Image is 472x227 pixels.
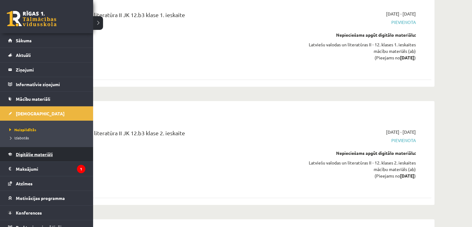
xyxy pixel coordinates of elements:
[299,150,416,156] div: Nepieciešams apgūt digitālo materiālu:
[16,195,65,201] span: Motivācijas programma
[16,151,53,157] span: Digitālie materiāli
[8,106,85,121] a: [DEMOGRAPHIC_DATA]
[8,162,85,176] a: Maksājumi1
[8,77,85,91] a: Informatīvie ziņojumi
[16,111,65,116] span: [DEMOGRAPHIC_DATA]
[8,206,85,220] a: Konferences
[8,127,87,132] a: Neizpildītās
[77,165,85,173] i: 1
[16,63,85,77] legend: Ziņojumi
[16,96,50,102] span: Mācību materiāli
[8,147,85,161] a: Digitālie materiāli
[7,11,56,26] a: Rīgas 1. Tālmācības vidusskola
[386,129,416,135] span: [DATE] - [DATE]
[16,38,32,43] span: Sākums
[386,11,416,17] span: [DATE] - [DATE]
[16,210,42,215] span: Konferences
[8,63,85,77] a: Ziņojumi
[8,92,85,106] a: Mācību materiāli
[299,19,416,25] span: Pievienota
[299,160,416,179] div: Latviešu valodas un literatūras II - 12. klases 2. ieskaites mācību materiāls (ab) (Pieejams no )
[8,33,85,48] a: Sākums
[16,181,33,186] span: Atzīmes
[47,129,290,140] div: Latviešu valoda un literatūra II JK 12.b3 klase 2. ieskaite
[8,135,29,140] span: Izlabotās
[400,173,414,178] strong: [DATE]
[16,162,85,176] legend: Maksājumi
[299,137,416,144] span: Pievienota
[8,176,85,191] a: Atzīmes
[47,11,290,22] div: Latviešu valoda un literatūra II JK 12.b3 klase 1. ieskaite
[8,48,85,62] a: Aktuāli
[8,135,87,141] a: Izlabotās
[299,41,416,61] div: Latviešu valodas un literatūras II - 12. klases 1. ieskaites mācību materiāls (ab) (Pieejams no )
[8,127,36,132] span: Neizpildītās
[400,55,414,60] strong: [DATE]
[299,32,416,38] div: Nepieciešams apgūt digitālo materiālu:
[8,191,85,205] a: Motivācijas programma
[16,52,31,58] span: Aktuāli
[16,77,85,91] legend: Informatīvie ziņojumi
